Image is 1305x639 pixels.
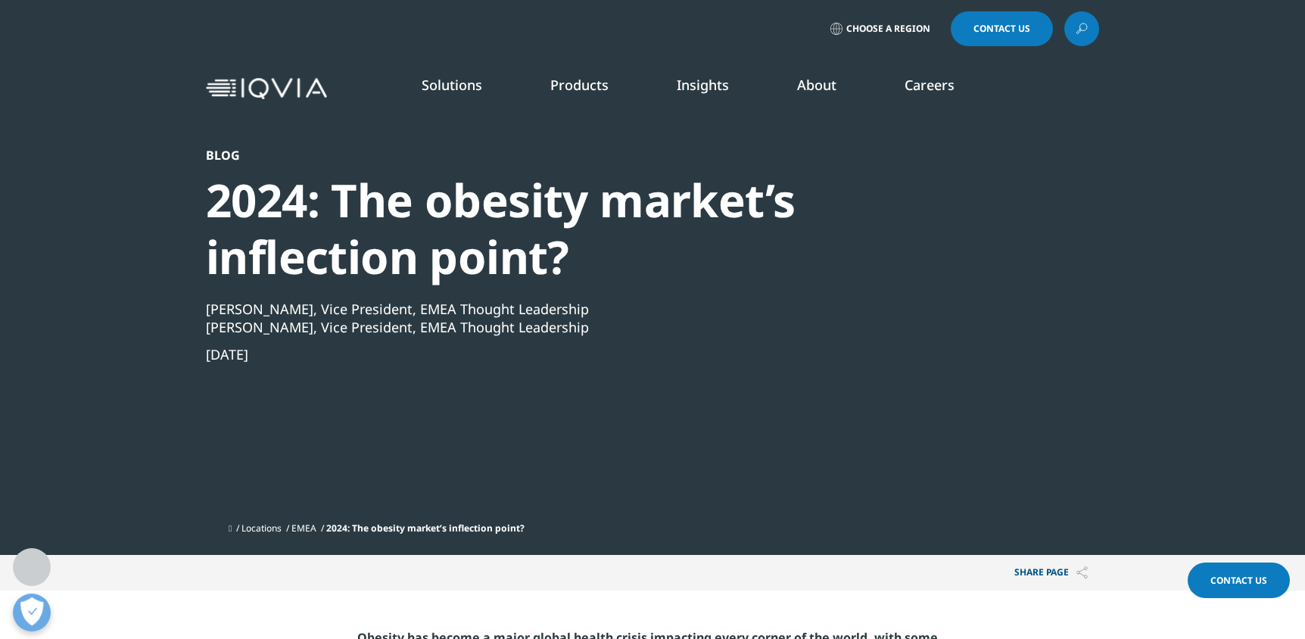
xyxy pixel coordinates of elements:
div: 2024: The obesity market’s inflection point? [206,172,1017,285]
div: [PERSON_NAME], Vice President, EMEA Thought Leadership [206,318,1017,336]
a: EMEA [291,522,316,535]
a: Careers [905,76,955,94]
a: Locations [241,522,282,535]
a: About [797,76,836,94]
button: Share PAGEShare PAGE [1003,555,1099,591]
div: [PERSON_NAME], Vice President, EMEA Thought Leadership [206,300,1017,318]
div: [DATE] [206,345,1017,363]
img: IQVIA Healthcare Information Technology and Pharma Clinical Research Company [206,78,327,100]
nav: Primary [333,53,1099,124]
img: Share PAGE [1076,566,1088,579]
a: Insights [677,76,729,94]
button: Ouvrir le centre de préférences [13,594,51,631]
div: Blog [206,148,1017,163]
p: Share PAGE [1003,555,1099,591]
a: Contact Us [1188,563,1290,598]
span: Contact Us [1210,574,1267,587]
a: Contact Us [951,11,1053,46]
span: Contact Us [973,24,1030,33]
a: Products [550,76,609,94]
span: 2024: The obesity market’s inflection point? [326,522,525,535]
span: Choose a Region [846,23,930,35]
a: Solutions [422,76,482,94]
